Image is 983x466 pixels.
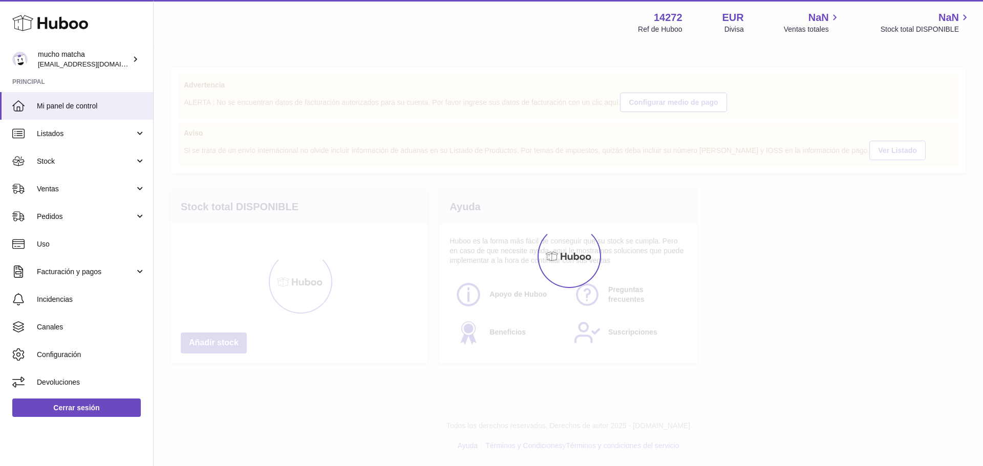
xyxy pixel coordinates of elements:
span: Configuración [37,350,145,360]
img: internalAdmin-14272@internal.huboo.com [12,52,28,67]
div: mucho matcha [38,50,130,69]
strong: EUR [722,11,744,25]
span: Ventas [37,184,135,194]
span: Uso [37,239,145,249]
a: NaN Ventas totales [784,11,841,34]
span: Canales [37,322,145,332]
span: Facturación y pagos [37,267,135,277]
div: Divisa [724,25,744,34]
span: Stock [37,157,135,166]
span: [EMAIL_ADDRESS][DOMAIN_NAME] [38,60,151,68]
span: Listados [37,129,135,139]
a: Cerrar sesión [12,398,141,417]
span: Devoluciones [37,378,145,387]
span: Stock total DISPONIBLE [881,25,971,34]
span: Pedidos [37,212,135,221]
a: NaN Stock total DISPONIBLE [881,11,971,34]
strong: 14272 [654,11,682,25]
span: NaN [938,11,959,25]
span: Incidencias [37,295,145,304]
div: Ref de Huboo [638,25,682,34]
span: NaN [808,11,829,25]
span: Ventas totales [784,25,841,34]
span: Mi panel de control [37,101,145,111]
